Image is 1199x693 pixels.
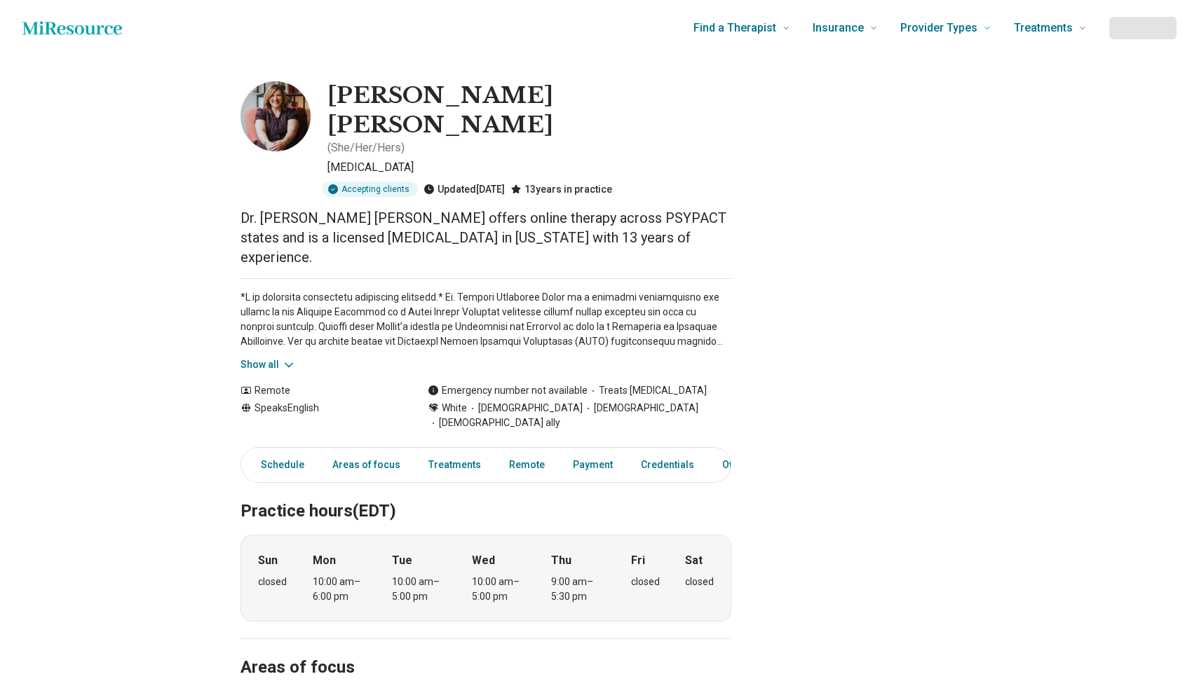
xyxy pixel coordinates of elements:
p: [MEDICAL_DATA] [327,159,731,176]
span: White [442,401,467,416]
span: Find a Therapist [693,18,776,38]
span: Provider Types [900,18,977,38]
a: Payment [564,451,621,479]
span: [DEMOGRAPHIC_DATA] ally [428,416,560,430]
div: Updated [DATE] [424,181,505,197]
h2: Areas of focus [241,622,731,680]
span: [DEMOGRAPHIC_DATA] [583,401,698,416]
div: closed [258,575,287,589]
strong: Sun [258,552,278,569]
h2: Practice hours (EDT) [241,466,731,523]
div: closed [631,575,660,589]
p: ( She/Her/Hers ) [327,139,405,156]
a: Schedule [244,451,313,479]
a: Areas of focus [324,451,409,479]
a: Treatments [420,451,489,479]
strong: Sat [685,552,703,569]
div: When does the program meet? [241,535,731,622]
div: 9:00 am – 5:30 pm [551,575,605,604]
strong: Fri [631,552,645,569]
div: Accepting clients [322,181,418,197]
a: Remote [501,451,553,479]
a: Other [714,451,764,479]
a: Home page [22,14,122,42]
strong: Thu [551,552,571,569]
p: *L ip dolorsita consectetu adipiscing elitsedd.* Ei. Tempori Utlaboree Dolor ma a enimadmi veniam... [241,290,731,349]
a: Credentials [632,451,703,479]
h1: [PERSON_NAME] [PERSON_NAME] [327,81,731,139]
strong: Mon [313,552,336,569]
div: 13 years in practice [510,181,612,197]
img: Heather Patterson Meyer, Psychologist [241,81,311,151]
div: 10:00 am – 5:00 pm [392,575,446,604]
div: closed [685,575,714,589]
span: Treatments [1014,18,1073,38]
div: Remote [241,383,400,398]
div: Emergency number not available [428,383,588,398]
div: 10:00 am – 6:00 pm [313,575,367,604]
p: Dr. [PERSON_NAME] [PERSON_NAME] offers online therapy across PSYPACT states and is a licensed [ME... [241,208,731,267]
strong: Tue [392,552,412,569]
button: Show all [241,357,296,372]
span: [DEMOGRAPHIC_DATA] [467,401,583,416]
div: Speaks English [241,401,400,430]
strong: Wed [472,552,495,569]
div: 10:00 am – 5:00 pm [472,575,526,604]
span: Treats [MEDICAL_DATA] [588,383,707,398]
span: Insurance [813,18,864,38]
